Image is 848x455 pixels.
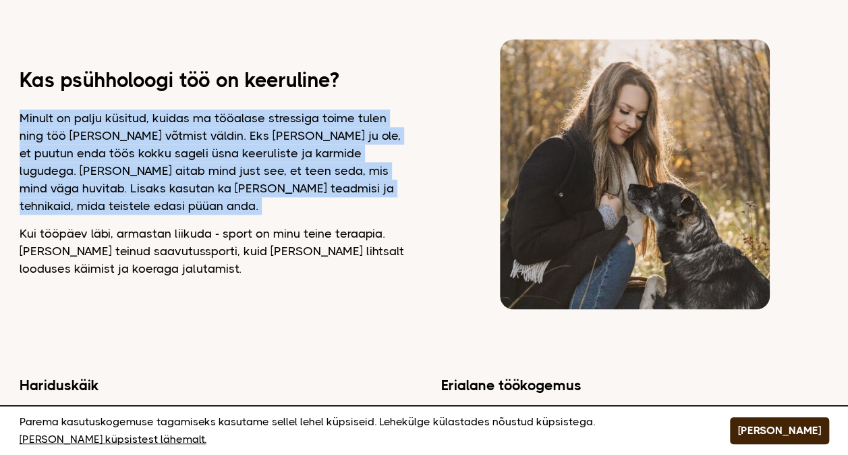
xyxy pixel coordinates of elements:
p: Parema kasutuskogemuse tagamiseks kasutame sellel lehel küpsiseid. Lehekülge külastades nõustud k... [20,413,696,448]
td: Vaimse [PERSON_NAME], kliiniline psühholoog [536,402,810,431]
img: Dagmar koeraga [500,39,770,309]
p: Minult on palju küsitud, kuidas ma tööalase stressiga toime tulen ning töö [PERSON_NAME] võtmist ... [20,109,407,215]
h2: Kas psühholoogi töö on keeruline? [20,72,407,89]
h3: Hariduskäik [20,377,407,394]
a: [PERSON_NAME] küpsistest lähemalt. [20,431,206,448]
button: [PERSON_NAME] [730,417,829,444]
td: 2024 [21,402,113,448]
td: Atesteeritud kliiniline psühholoog-psühhoterapeut (tase 7) [115,402,406,448]
p: Kui tööpäev läbi, armastan liikuda - sport on minu teine teraapia. [PERSON_NAME] teinud saavutuss... [20,225,407,277]
h3: Erialane töökogemus [441,377,829,394]
td: [DATE] – [DATE] [443,402,535,431]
